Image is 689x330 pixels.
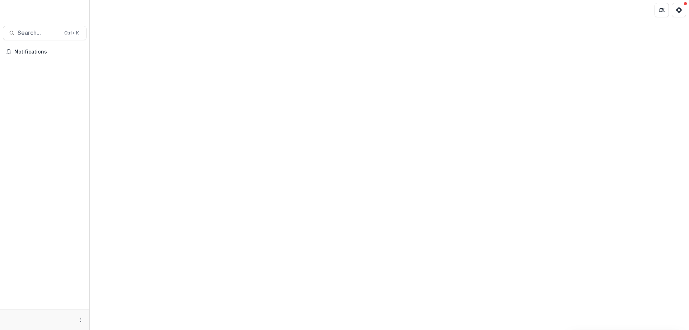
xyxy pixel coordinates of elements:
[93,5,123,15] nav: breadcrumb
[3,26,86,40] button: Search...
[63,29,80,37] div: Ctrl + K
[655,3,669,17] button: Partners
[672,3,686,17] button: Get Help
[76,316,85,324] button: More
[18,29,60,36] span: Search...
[14,49,84,55] span: Notifications
[3,46,86,57] button: Notifications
